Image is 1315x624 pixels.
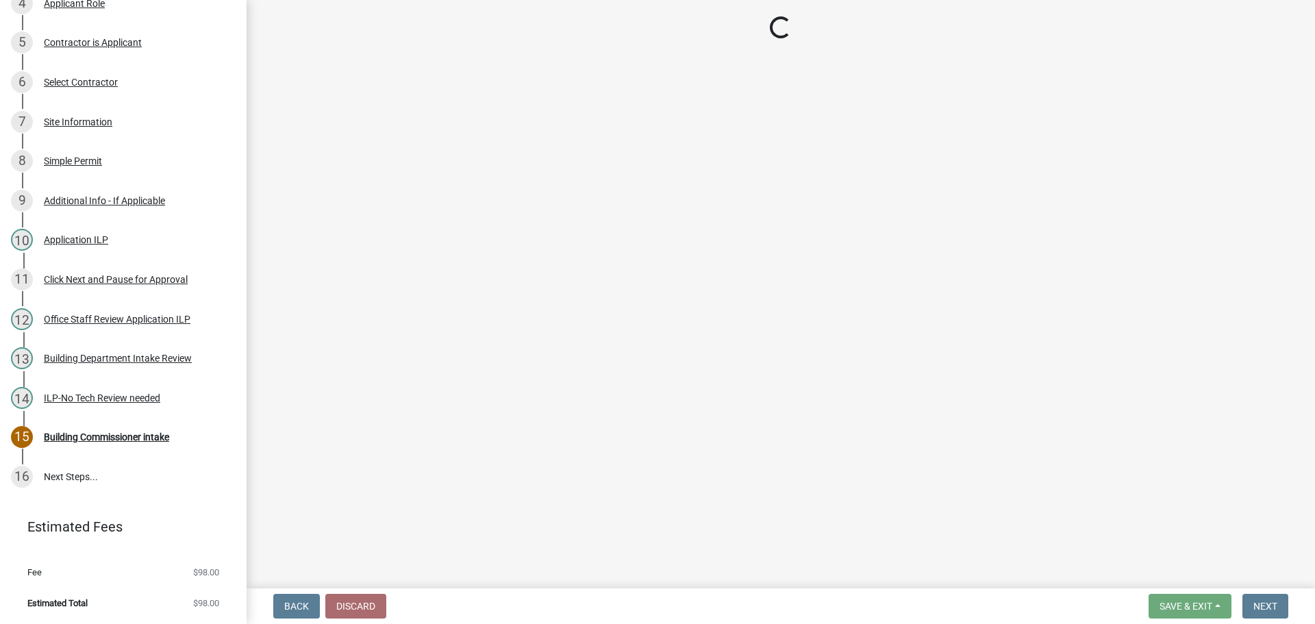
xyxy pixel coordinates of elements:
div: Site Information [44,117,112,127]
div: 16 [11,466,33,488]
div: 7 [11,111,33,133]
a: Estimated Fees [11,513,225,540]
div: Application ILP [44,235,108,245]
div: 15 [11,426,33,448]
span: Estimated Total [27,599,88,608]
div: 14 [11,387,33,409]
span: Fee [27,568,42,577]
span: $98.00 [193,568,219,577]
button: Save & Exit [1149,594,1231,619]
span: Back [284,601,309,612]
span: Save & Exit [1160,601,1212,612]
div: Building Commissioner intake [44,432,169,442]
button: Next [1242,594,1288,619]
div: 12 [11,308,33,330]
div: 6 [11,71,33,93]
div: 5 [11,32,33,53]
div: 10 [11,229,33,251]
div: 9 [11,190,33,212]
div: Building Department Intake Review [44,353,192,363]
div: Additional Info - If Applicable [44,196,165,205]
div: Office Staff Review Application ILP [44,314,190,324]
div: ILP-No Tech Review needed [44,393,160,403]
div: Select Contractor [44,77,118,87]
span: Next [1253,601,1277,612]
div: Click Next and Pause for Approval [44,275,188,284]
span: $98.00 [193,599,219,608]
div: 8 [11,150,33,172]
button: Back [273,594,320,619]
div: Simple Permit [44,156,102,166]
div: Contractor is Applicant [44,38,142,47]
div: 13 [11,347,33,369]
div: 11 [11,269,33,290]
button: Discard [325,594,386,619]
